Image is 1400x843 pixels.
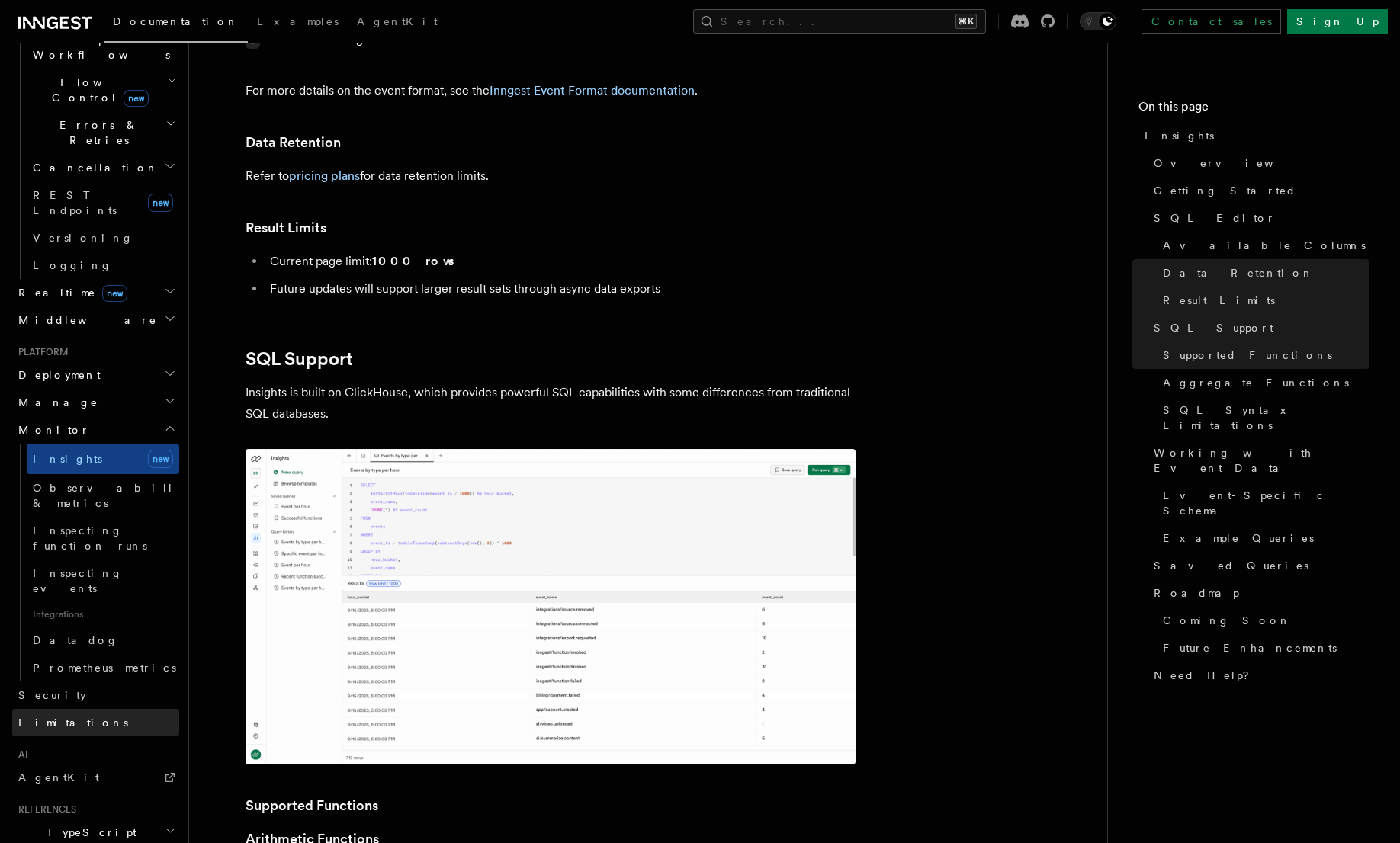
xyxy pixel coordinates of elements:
[27,75,168,105] span: Flow Control
[246,80,856,101] p: For more details on the event format, see the .
[12,313,157,328] span: Middleware
[1163,402,1369,433] span: SQL Syntax Limitations
[1163,640,1337,655] span: Future Enhancements
[1163,238,1366,253] span: Available Columns
[1080,12,1116,30] button: Toggle dark mode
[33,634,118,646] span: Datadog
[27,26,179,69] button: Steps & Workflows
[12,444,179,681] div: Monitor
[1157,369,1369,396] a: Aggregate Functions
[1157,607,1369,634] a: Coming Soon
[1154,320,1273,335] span: SQL Support
[1145,128,1214,143] span: Insights
[490,83,695,98] a: Inngest Event Format documentation
[27,627,179,654] a: Datadog
[1163,293,1275,308] span: Result Limits
[1148,314,1369,341] a: SQL Support
[148,194,173,212] span: new
[33,524,147,552] span: Inspecting function runs
[12,416,179,444] button: Monitor
[1138,122,1369,149] a: Insights
[12,389,179,416] button: Manage
[18,689,86,701] span: Security
[1163,375,1349,390] span: Aggregate Functions
[33,189,117,216] span: REST Endpoints
[1148,204,1369,232] a: SQL Editor
[246,132,341,153] a: Data Retention
[1157,634,1369,662] a: Future Enhancements
[1148,552,1369,579] a: Saved Queries
[1148,579,1369,607] a: Roadmap
[33,259,112,271] span: Logging
[12,764,179,791] a: AgentKit
[257,15,339,27] span: Examples
[12,709,179,736] a: Limitations
[1157,259,1369,287] a: Data Retention
[289,168,360,183] a: pricing plans
[12,285,127,300] span: Realtime
[12,279,179,306] button: Realtimenew
[1148,177,1369,204] a: Getting Started
[12,346,69,358] span: Platform
[12,367,101,383] span: Deployment
[1154,183,1296,198] span: Getting Started
[372,254,457,268] strong: 1000 rows
[1138,98,1369,122] h4: On this page
[27,517,179,559] a: Inspecting function runs
[955,14,977,29] kbd: ⌘K
[113,15,239,27] span: Documentation
[18,771,99,784] span: AgentKit
[27,181,179,224] a: REST Endpointsnew
[1154,668,1260,683] span: Need Help?
[246,449,856,764] img: Sql Editor View
[27,444,179,474] a: Insightsnew
[1148,149,1369,177] a: Overview
[693,9,986,34] button: Search...⌘K
[1163,348,1332,363] span: Supported Functions
[1154,585,1239,601] span: Roadmap
[246,165,856,187] p: Refer to for data retention limits.
[1148,662,1369,689] a: Need Help?
[27,252,179,279] a: Logging
[12,803,76,816] span: References
[33,232,133,244] span: Versioning
[1157,287,1369,314] a: Result Limits
[27,654,179,681] a: Prometheus metrics
[27,224,179,252] a: Versioning
[33,662,176,674] span: Prometheus metrics
[1157,482,1369,524] a: Event-Specific Schema
[246,382,856,425] p: Insights is built on ClickHouse, which provides powerful SQL capabilities with some differences f...
[1157,396,1369,439] a: SQL Syntax Limitations
[12,681,179,709] a: Security
[12,306,179,334] button: Middleware
[348,5,447,41] a: AgentKit
[18,716,128,729] span: Limitations
[148,450,173,468] span: new
[1163,265,1314,280] span: Data Retention
[33,453,102,465] span: Insights
[104,5,248,43] a: Documentation
[1148,439,1369,482] a: Working with Event Data
[1157,524,1369,552] a: Example Queries
[124,90,149,107] span: new
[27,32,170,63] span: Steps & Workflows
[1287,9,1388,34] a: Sign Up
[102,285,127,302] span: new
[27,69,179,111] button: Flow Controlnew
[1142,9,1281,34] a: Contact sales
[27,154,179,181] button: Cancellation
[1154,155,1311,171] span: Overview
[27,111,179,154] button: Errors & Retries
[1157,232,1369,259] a: Available Columns
[12,422,90,438] span: Monitor
[27,602,179,627] span: Integrations
[1163,613,1291,628] span: Coming Soon
[265,251,856,272] li: Current page limit:
[265,278,856,300] li: Future updates will support larger result sets through async data exports
[1154,445,1369,476] span: Working with Event Data
[27,474,179,517] a: Observability & metrics
[248,5,348,41] a: Examples
[27,160,159,175] span: Cancellation
[1163,530,1314,546] span: Example Queries
[12,748,28,761] span: AI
